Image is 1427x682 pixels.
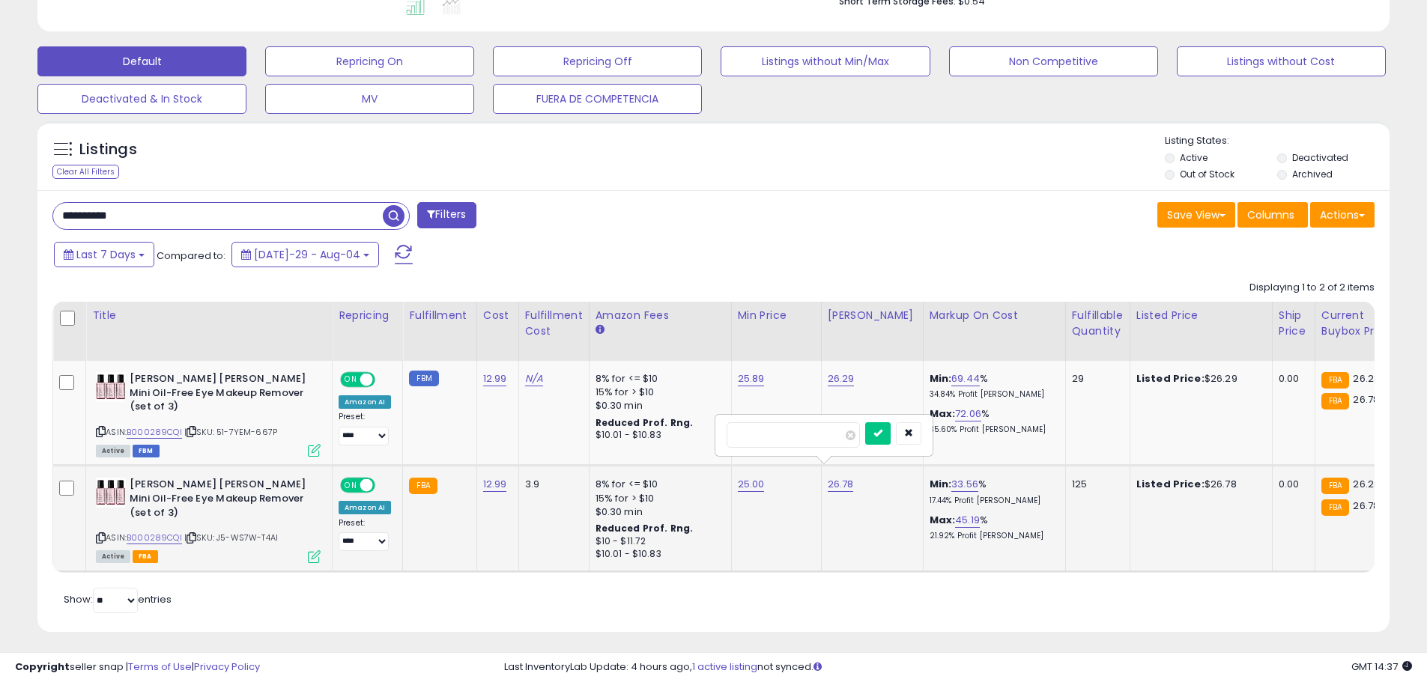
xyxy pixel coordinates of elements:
[1321,478,1349,494] small: FBA
[1353,477,1380,491] span: 26.28
[1321,372,1349,389] small: FBA
[96,550,130,563] span: All listings currently available for purchase on Amazon
[339,518,391,552] div: Preset:
[930,514,1054,541] div: %
[930,308,1059,323] div: Markup on Cost
[409,308,470,323] div: Fulfillment
[596,478,720,491] div: 8% for <= $10
[37,46,246,76] button: Default
[738,477,765,492] a: 25.00
[1237,202,1308,228] button: Columns
[1292,151,1348,164] label: Deactivated
[409,371,438,386] small: FBM
[596,522,694,535] b: Reduced Prof. Rng.
[738,308,815,323] div: Min Price
[930,513,956,527] b: Max:
[951,477,978,492] a: 33.56
[493,84,702,114] button: FUERA DE COMPETENCIA
[596,492,720,505] div: 15% for > $10
[1321,393,1349,409] small: FBA
[1321,499,1349,516] small: FBA
[1136,308,1266,323] div: Listed Price
[1249,281,1375,295] div: Displaying 1 to 2 of 2 items
[596,505,720,519] div: $0.30 min
[339,308,396,323] div: Repricing
[231,242,379,267] button: [DATE]-29 - Aug-04
[721,46,930,76] button: Listings without Min/Max
[951,371,980,386] a: 69.44
[1072,308,1124,339] div: Fulfillable Quantity
[949,46,1158,76] button: Non Competitive
[923,302,1065,361] th: The percentage added to the cost of goods (COGS) that forms the calculator for Min & Max prices.
[127,426,182,439] a: B000289CQI
[128,660,192,674] a: Terms of Use
[930,371,952,386] b: Min:
[930,407,956,421] b: Max:
[1177,46,1386,76] button: Listings without Cost
[1279,478,1303,491] div: 0.00
[1292,168,1333,180] label: Archived
[596,399,720,412] div: $0.30 min
[373,479,397,492] span: OFF
[930,424,1054,435] p: 35.60% Profit [PERSON_NAME]
[1165,134,1390,148] p: Listing States:
[15,660,70,674] strong: Copyright
[96,478,126,508] img: 51X342I45UL._SL40_.jpg
[1136,371,1205,386] b: Listed Price:
[930,531,1054,541] p: 21.92% Profit [PERSON_NAME]
[828,477,854,492] a: 26.78
[133,445,160,457] span: FBM
[409,478,437,494] small: FBA
[1353,371,1380,386] span: 26.28
[339,501,391,514] div: Amazon AI
[1353,499,1379,513] span: 26.78
[339,412,391,445] div: Preset:
[955,513,980,528] a: 45.19
[596,548,720,561] div: $10.01 - $10.83
[930,389,1054,400] p: 34.84% Profit [PERSON_NAME]
[184,532,278,544] span: | SKU: J5-WS7W-T4AI
[52,165,119,179] div: Clear All Filters
[1072,372,1118,386] div: 29
[79,139,137,160] h5: Listings
[596,416,694,429] b: Reduced Prof. Rng.
[504,660,1412,675] div: Last InventoryLab Update: 4 hours ago, not synced.
[265,84,474,114] button: MV
[483,477,507,492] a: 12.99
[254,247,360,262] span: [DATE]-29 - Aug-04
[828,371,855,386] a: 26.29
[596,429,720,442] div: $10.01 - $10.83
[127,532,182,544] a: B000289CQI
[194,660,260,674] a: Privacy Policy
[92,308,326,323] div: Title
[64,592,172,606] span: Show: entries
[54,242,154,267] button: Last 7 Days
[596,372,720,386] div: 8% for <= $10
[15,660,260,675] div: seller snap | |
[930,372,1054,400] div: %
[525,308,583,339] div: Fulfillment Cost
[339,395,391,409] div: Amazon AI
[96,445,130,457] span: All listings currently available for purchase on Amazon
[1310,202,1375,228] button: Actions
[1136,478,1261,491] div: $26.78
[525,371,543,386] a: N/A
[483,371,507,386] a: 12.99
[133,550,158,563] span: FBA
[37,84,246,114] button: Deactivated & In Stock
[930,478,1054,505] div: %
[1180,151,1208,164] label: Active
[342,374,360,386] span: ON
[955,407,981,421] a: 72.06
[596,535,720,548] div: $10 - $11.72
[930,407,1054,435] div: %
[692,660,757,674] a: 1 active listing
[930,496,1054,506] p: 17.44% Profit [PERSON_NAME]
[1351,660,1412,674] span: 2025-08-12 14:37 GMT
[596,308,725,323] div: Amazon Fees
[1136,372,1261,386] div: $26.29
[373,374,397,386] span: OFF
[342,479,360,492] span: ON
[483,308,512,323] div: Cost
[130,372,312,418] b: [PERSON_NAME] [PERSON_NAME] Mini Oil-Free Eye Makeup Remover (set of 3)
